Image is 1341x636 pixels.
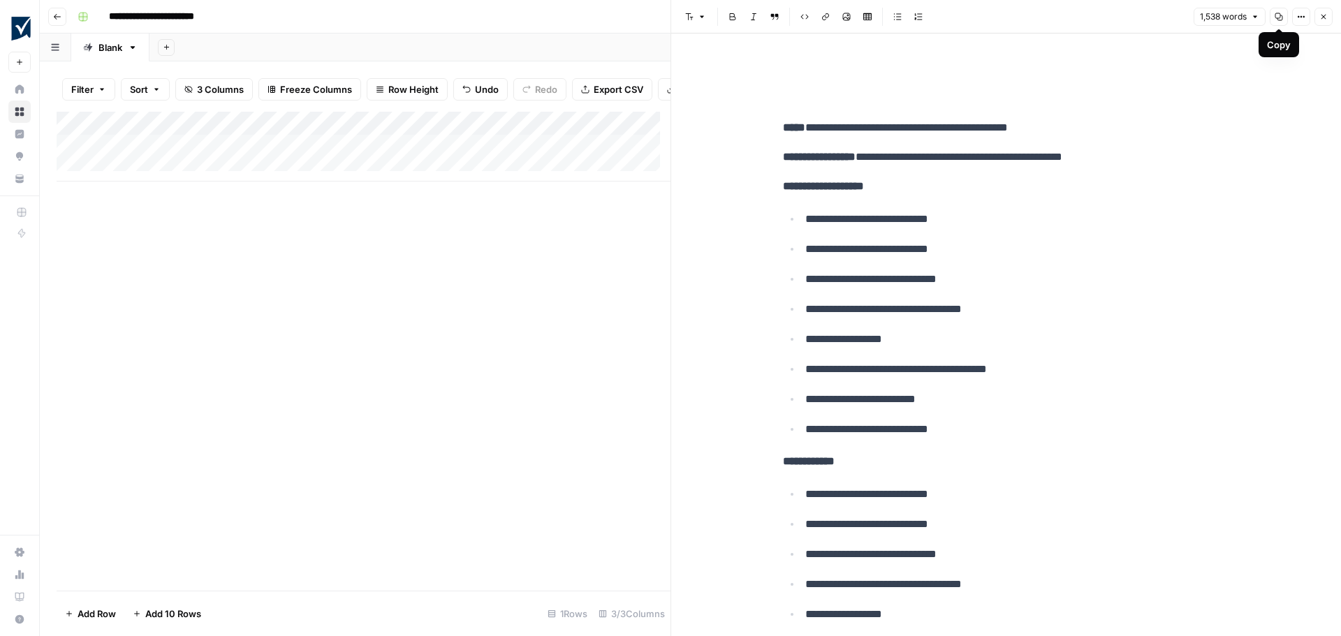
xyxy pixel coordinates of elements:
[62,78,115,101] button: Filter
[8,101,31,123] a: Browse
[8,16,34,41] img: Smartsheet Logo
[71,82,94,96] span: Filter
[145,607,201,621] span: Add 10 Rows
[78,607,116,621] span: Add Row
[535,82,557,96] span: Redo
[197,82,244,96] span: 3 Columns
[8,145,31,168] a: Opportunities
[367,78,448,101] button: Row Height
[388,82,439,96] span: Row Height
[8,168,31,190] a: Your Data
[593,602,670,625] div: 3/3 Columns
[98,40,122,54] div: Blank
[572,78,652,101] button: Export CSV
[8,541,31,563] a: Settings
[258,78,361,101] button: Freeze Columns
[8,608,31,630] button: Help + Support
[1267,38,1291,52] div: Copy
[8,11,31,46] button: Workspace: Smartsheet
[280,82,352,96] span: Freeze Columns
[1200,10,1247,23] span: 1,538 words
[124,602,210,625] button: Add 10 Rows
[71,34,149,61] a: Blank
[8,563,31,586] a: Usage
[8,123,31,145] a: Insights
[57,602,124,625] button: Add Row
[1194,8,1266,26] button: 1,538 words
[121,78,170,101] button: Sort
[130,82,148,96] span: Sort
[8,78,31,101] a: Home
[475,82,499,96] span: Undo
[8,586,31,608] a: Learning Hub
[594,82,643,96] span: Export CSV
[453,78,508,101] button: Undo
[542,602,593,625] div: 1 Rows
[513,78,566,101] button: Redo
[175,78,253,101] button: 3 Columns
